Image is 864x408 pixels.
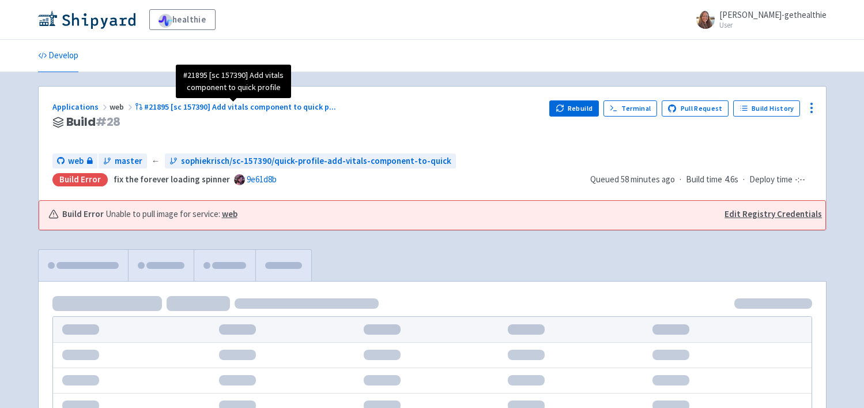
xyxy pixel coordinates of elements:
[66,115,121,129] span: Build
[105,208,237,221] span: Unable to pull image for service:
[725,173,738,186] span: 4.6s
[621,174,675,185] time: 58 minutes ago
[689,10,827,29] a: [PERSON_NAME]-gethealthie User
[590,174,675,185] span: Queued
[247,174,277,185] a: 9e61d8b
[149,9,216,30] a: healthie
[749,173,793,186] span: Deploy time
[686,173,722,186] span: Build time
[38,10,135,29] img: Shipyard logo
[38,40,78,72] a: Develop
[662,100,729,117] a: Pull Request
[110,102,135,112] span: web
[52,102,110,112] a: Applications
[52,173,108,186] div: Build Error
[165,154,456,169] a: sophiekrisch/sc-157390/quick-profile-add-vitals-component-to-quick
[590,173,812,186] div: · ·
[135,102,338,112] a: #21895 [sc 157390] Add vitals component to quick p...
[52,154,97,169] a: web
[144,102,336,112] span: #21895 [sc 157390] Add vitals component to quick p ...
[68,155,84,168] span: web
[603,100,657,117] a: Terminal
[549,100,599,117] button: Rebuild
[222,208,237,219] a: web
[96,114,121,130] span: # 28
[115,155,142,168] span: master
[795,173,805,186] span: -:--
[719,21,827,29] small: User
[152,155,160,168] span: ←
[62,208,104,221] b: Build Error
[99,154,147,169] a: master
[181,155,451,168] span: sophiekrisch/sc-157390/quick-profile-add-vitals-component-to-quick
[725,208,822,221] a: Edit Registry Credentials
[719,9,827,20] span: [PERSON_NAME]-gethealthie
[733,100,800,117] a: Build History
[114,174,230,185] strong: fix the forever loading spinner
